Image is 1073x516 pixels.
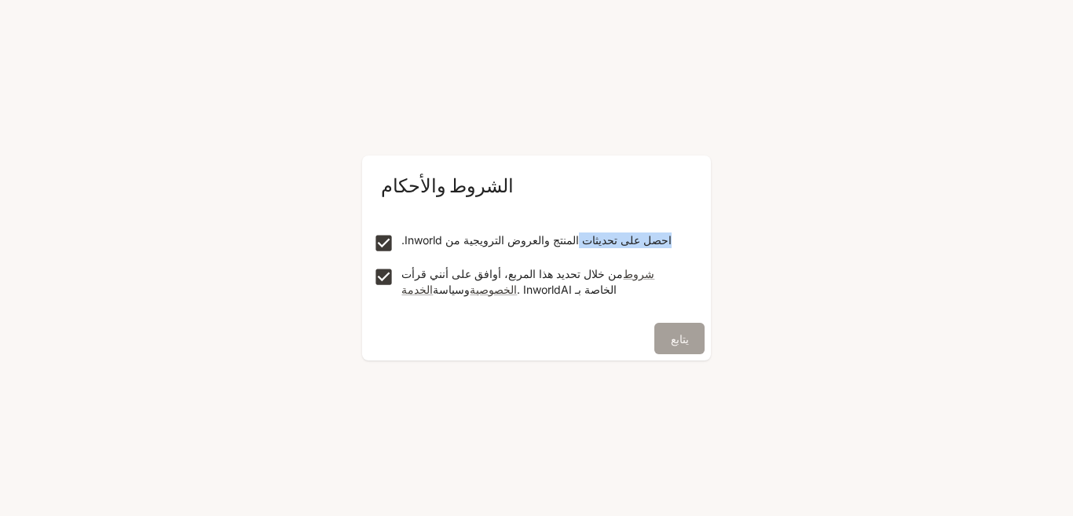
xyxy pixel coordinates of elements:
[671,331,689,345] font: يتابع
[433,283,470,296] font: وسياسة
[401,233,672,247] font: احصل على تحديثات المنتج والعروض الترويجية من Inworld.
[654,323,705,354] button: يتابع
[470,283,517,296] a: الخصوصية
[517,283,617,296] font: الخاصة بـ InworldAI .
[381,174,514,197] font: الشروط والأحكام
[401,267,623,280] font: من خلال تحديد هذا المربع، أوافق على أنني قرأت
